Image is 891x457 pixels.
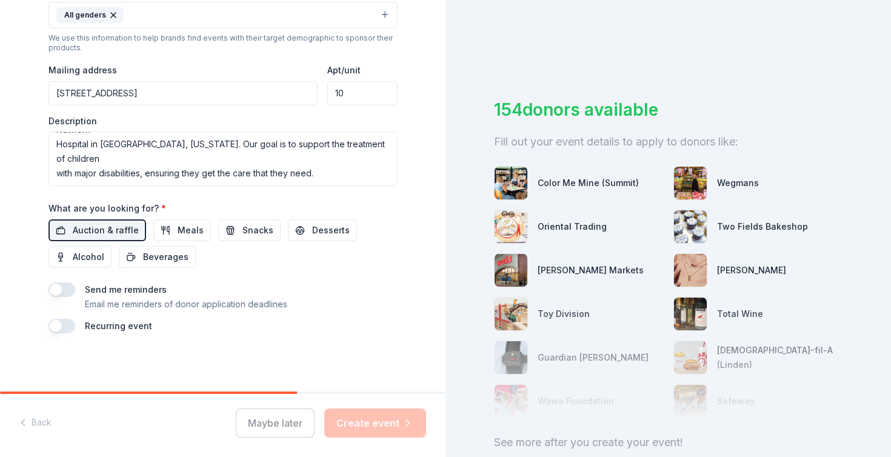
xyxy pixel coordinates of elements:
[538,219,607,234] div: Oriental Trading
[48,2,398,28] button: All genders
[48,132,398,186] textarea: [PERSON_NAME] is a student-run philanthropic movement that works year-round to raise funds for th...
[242,223,273,238] span: Snacks
[327,81,397,105] input: #
[85,321,152,331] label: Recurring event
[73,223,139,238] span: Auction & raffle
[143,250,189,264] span: Beverages
[178,223,204,238] span: Meals
[48,33,398,53] div: We use this information to help brands find events with their target demographic to sponsor their...
[48,202,166,215] label: What are you looking for?
[218,219,281,241] button: Snacks
[48,219,146,241] button: Auction & raffle
[717,263,786,278] div: [PERSON_NAME]
[674,254,707,287] img: photo for Kendra Scott
[312,223,350,238] span: Desserts
[494,433,843,452] div: See more after you create your event!
[73,250,104,264] span: Alcohol
[717,176,759,190] div: Wegmans
[495,210,527,243] img: photo for Oriental Trading
[494,97,843,122] div: 154 donors available
[48,81,318,105] input: Enter a US address
[717,219,808,234] div: Two Fields Bakeshop
[674,167,707,199] img: photo for Wegmans
[85,297,287,312] p: Email me reminders of donor application deadlines
[48,246,112,268] button: Alcohol
[674,210,707,243] img: photo for Two Fields Bakeshop
[495,167,527,199] img: photo for Color Me Mine (Summit)
[48,115,97,127] label: Description
[538,263,644,278] div: [PERSON_NAME] Markets
[119,246,196,268] button: Beverages
[327,64,361,76] label: Apt/unit
[48,64,117,76] label: Mailing address
[288,219,357,241] button: Desserts
[538,176,639,190] div: Color Me Mine (Summit)
[56,7,124,23] div: All genders
[495,254,527,287] img: photo for Weis Markets
[153,219,211,241] button: Meals
[494,132,843,152] div: Fill out your event details to apply to donors like:
[85,284,167,295] label: Send me reminders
